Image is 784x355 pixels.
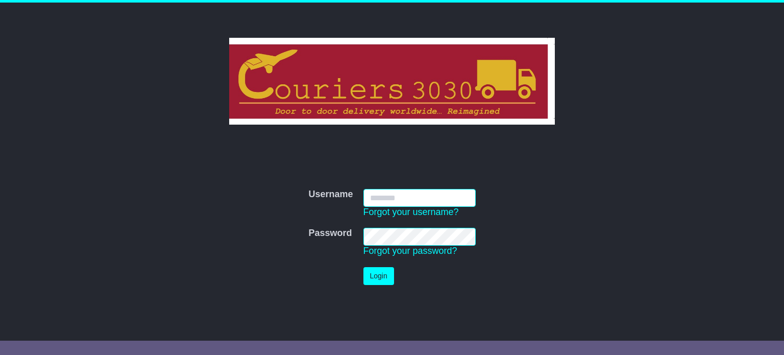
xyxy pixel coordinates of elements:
label: Username [308,189,353,200]
a: Forgot your password? [363,246,457,256]
label: Password [308,228,352,239]
button: Login [363,267,394,285]
a: Forgot your username? [363,207,459,217]
img: Couriers 3030 [229,38,555,125]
